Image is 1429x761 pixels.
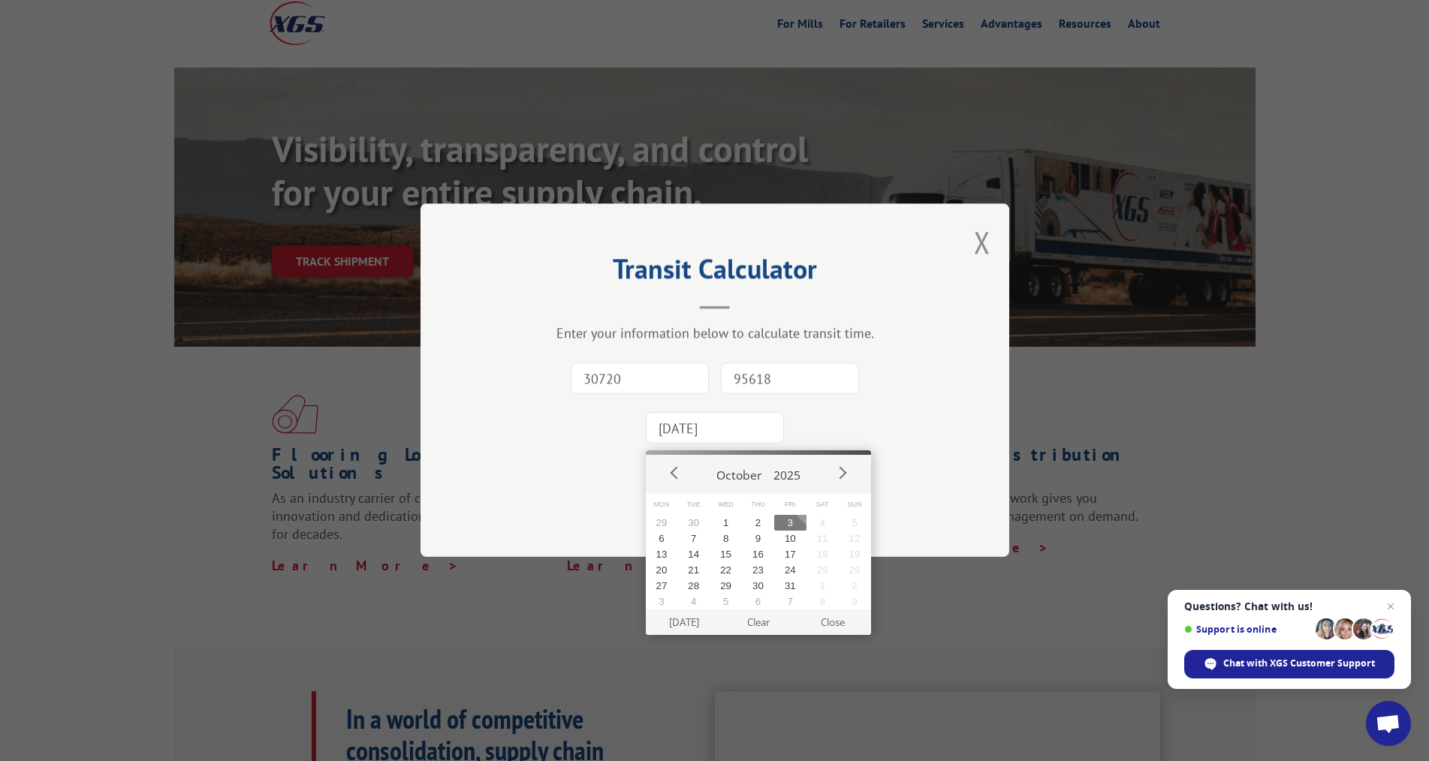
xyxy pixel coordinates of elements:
[806,531,839,546] button: 11
[974,222,990,262] button: Close modal
[646,515,678,531] button: 29
[1366,701,1411,746] div: Open chat
[806,546,839,562] button: 18
[677,515,710,531] button: 30
[806,494,839,516] span: Sat
[774,531,806,546] button: 10
[806,594,839,609] button: 8
[839,578,871,594] button: 2
[710,594,742,609] button: 5
[1184,600,1394,612] span: Questions? Chat with us!
[496,325,934,342] div: Enter your information below to calculate transit time.
[664,462,686,484] button: Prev
[806,562,839,578] button: 25
[839,546,871,562] button: 19
[806,578,839,594] button: 1
[571,363,709,395] input: Origin Zip
[774,594,806,609] button: 7
[496,258,934,287] h2: Transit Calculator
[1184,650,1394,678] div: Chat with XGS Customer Support
[1382,597,1400,615] span: Close chat
[646,578,678,594] button: 27
[710,546,742,562] button: 15
[710,531,742,546] button: 8
[742,594,774,609] button: 6
[721,363,859,395] input: Dest. Zip
[646,494,678,516] span: Mon
[774,546,806,562] button: 17
[774,562,806,578] button: 24
[839,531,871,546] button: 12
[677,494,710,516] span: Tue
[677,546,710,562] button: 14
[677,594,710,609] button: 4
[1223,657,1375,670] span: Chat with XGS Customer Support
[806,515,839,531] button: 4
[839,515,871,531] button: 5
[710,515,742,531] button: 1
[795,609,870,635] button: Close
[1184,624,1310,635] span: Support is online
[742,546,774,562] button: 16
[839,494,871,516] span: Sun
[774,515,806,531] button: 3
[677,531,710,546] button: 7
[839,562,871,578] button: 26
[710,455,767,489] button: October
[677,578,710,594] button: 28
[710,494,742,516] span: Wed
[774,494,806,516] span: Fri
[647,609,721,635] button: [DATE]
[710,562,742,578] button: 22
[677,562,710,578] button: 21
[767,455,806,489] button: 2025
[831,462,853,484] button: Next
[646,413,784,444] input: Tender Date
[774,578,806,594] button: 31
[646,546,678,562] button: 13
[742,531,774,546] button: 9
[742,494,774,516] span: Thu
[839,594,871,609] button: 9
[646,594,678,609] button: 3
[646,531,678,546] button: 6
[742,562,774,578] button: 23
[646,562,678,578] button: 20
[742,578,774,594] button: 30
[742,515,774,531] button: 2
[710,578,742,594] button: 29
[721,609,795,635] button: Clear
